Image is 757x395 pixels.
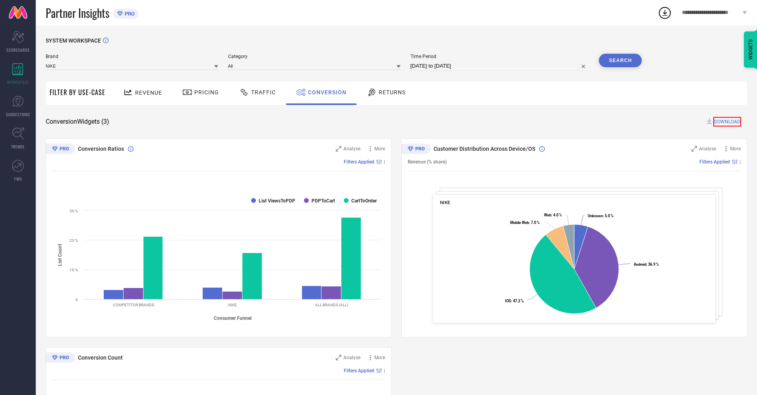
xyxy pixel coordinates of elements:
tspan: IOS [505,299,511,303]
span: More [374,146,385,152]
span: More [374,355,385,360]
text: 20 % [70,238,78,243]
span: Analyse [699,146,716,152]
span: WORKSPACE [7,79,29,85]
div: Premium [46,352,75,364]
span: NIKE [440,200,450,205]
tspan: Mobile Web [510,220,529,225]
span: | [740,159,741,165]
span: Filters Applied [699,159,730,165]
text: 10 % [70,268,78,272]
span: SYSTEM WORKSPACE [46,37,101,44]
span: Conversion [308,89,347,95]
text: 30 % [70,209,78,213]
span: | [384,159,385,165]
div: Premium [46,144,75,156]
span: Filter By Use-Case [50,88,105,97]
tspan: Web [544,213,551,217]
span: SCORECARDS [6,47,30,53]
tspan: Unknown [588,214,603,218]
text: : 4.0 % [544,213,562,217]
span: Returns [379,89,406,95]
text: CartToOrder [351,198,377,204]
span: DOWNLOAD [713,117,741,126]
text: ALL BRANDS (ALL) [315,303,348,307]
span: Traffic [251,89,276,95]
text: : 47.2 % [505,299,524,303]
div: Open download list [658,6,672,20]
text: COMPETITOR BRANDS [113,303,154,307]
span: More [730,146,741,152]
span: Filters Applied [344,368,374,374]
span: Analyse [343,146,360,152]
svg: Zoom [336,146,341,152]
text: 0 [76,298,78,302]
span: Time Period [410,54,589,59]
span: | [384,368,385,374]
text: List ViewsToPDP [259,198,295,204]
span: Revenue [135,90,162,96]
text: : 7.0 % [510,220,540,225]
span: Conversion Count [78,354,123,361]
svg: Zoom [336,355,341,360]
span: Category [228,54,401,59]
tspan: Consumer Funnel [214,315,252,321]
tspan: Android [634,262,646,267]
span: Analyse [343,355,360,360]
text: : 36.9 % [634,262,659,267]
span: Customer Distribution Across Device/OS [434,146,535,152]
span: Brand [46,54,218,59]
span: SUGGESTIONS [6,111,30,117]
text: PDPToCart [312,198,335,204]
tspan: List Count [57,243,63,266]
span: Conversion Widgets ( 3 ) [46,118,109,126]
div: Premium [401,144,431,156]
span: Pricing [194,89,219,95]
span: Filters Applied [344,159,374,165]
text: NIKE [228,303,237,307]
span: Conversion Ratios [78,146,124,152]
span: Partner Insights [46,5,109,21]
button: Search [599,54,642,67]
input: Select time period [410,61,589,71]
text: : 5.0 % [588,214,614,218]
span: PRO [123,11,135,17]
svg: Zoom [691,146,697,152]
span: TRENDS [11,144,25,150]
span: FWD [14,176,22,182]
span: Revenue (% share) [408,159,447,165]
